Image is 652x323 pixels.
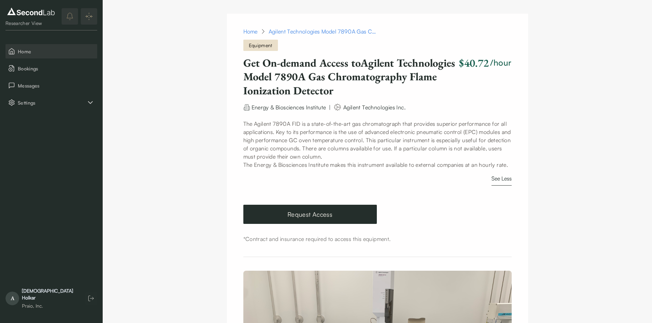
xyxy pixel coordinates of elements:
[243,120,512,161] p: The Agilent 7890A FID is a state-of-the-art gas chromatograph that provides superior performance ...
[459,56,489,70] h2: $40.72
[243,40,278,51] span: Equipment
[5,61,97,76] button: Bookings
[329,103,331,111] div: |
[5,95,97,110] div: Settings sub items
[5,20,56,27] div: Researcher View
[243,205,377,224] a: Request Access
[243,27,258,36] a: Home
[62,8,78,25] button: notifications
[491,174,512,186] button: See Less
[243,235,512,243] div: *Contract and insurance required to access this equipment.
[18,48,94,55] span: Home
[85,292,97,305] button: Log out
[5,78,97,93] button: Messages
[18,82,94,89] span: Messages
[343,104,406,111] span: Agilent Technologies Inc.
[5,44,97,58] button: Home
[5,6,56,17] img: logo
[490,57,511,69] h3: /hour
[18,99,86,106] span: Settings
[243,161,512,169] p: The Energy & Biosciences Institute makes this instrument available to external companies at an ho...
[81,8,97,25] button: Expand/Collapse sidebar
[5,95,97,110] button: Settings
[252,103,326,110] a: Energy & Biosciences Institute
[5,292,19,305] span: A
[243,56,457,97] h1: Get On-demand Access to Agilent Technologies Model 7890A Gas Chromatography Flame Ionization Dete...
[269,27,378,36] div: Agilent Technologies Model 7890A Gas Chromatography Flame Ionization Detector
[22,302,78,309] div: Praio, Inc.
[18,65,94,72] span: Bookings
[333,103,342,111] img: manufacturer
[22,287,78,301] div: [DEMOGRAPHIC_DATA] Holkar
[252,104,326,111] span: Energy & Biosciences Institute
